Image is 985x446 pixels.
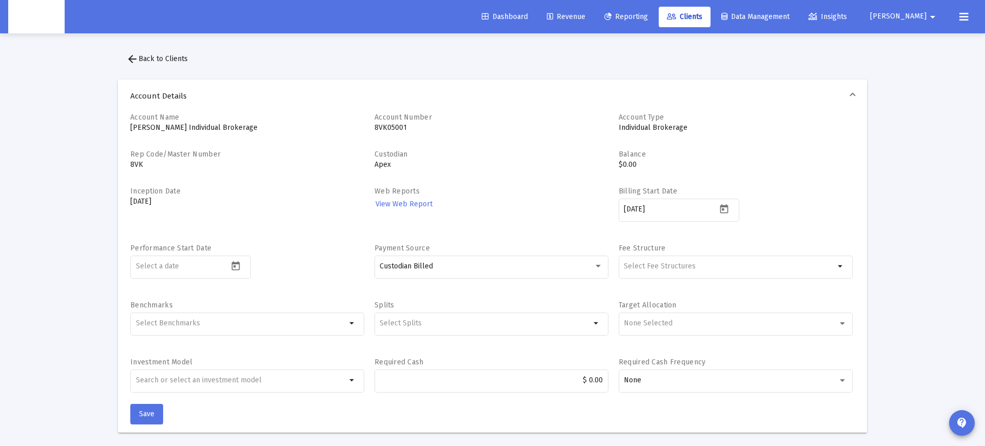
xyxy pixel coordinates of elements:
[130,123,364,133] p: [PERSON_NAME] Individual Brokerage
[375,150,408,159] label: Custodian
[118,112,867,433] div: Account Details
[870,12,927,21] span: [PERSON_NAME]
[16,7,57,27] img: Dashboard
[474,7,536,27] a: Dashboard
[130,244,211,253] label: Performance Start Date
[375,113,432,122] label: Account Number
[590,317,603,329] mat-icon: arrow_drop_down
[604,12,648,21] span: Reporting
[835,260,847,273] mat-icon: arrow_drop_down
[927,7,939,27] mat-icon: arrow_drop_down
[858,6,951,27] button: [PERSON_NAME]
[624,260,835,273] mat-chip-list: Selection
[375,197,434,211] a: View Web Report
[619,150,646,159] label: Balance
[118,80,867,112] mat-expansion-panel-header: Account Details
[596,7,656,27] a: Reporting
[228,258,243,273] button: Open calendar
[716,201,731,216] button: Open calendar
[713,7,798,27] a: Data Management
[126,53,139,65] mat-icon: arrow_back
[136,317,347,329] mat-chip-list: Selection
[721,12,790,21] span: Data Management
[375,301,395,309] label: Splits
[130,160,364,170] p: 8VK
[800,7,855,27] a: Insights
[482,12,528,21] span: Dashboard
[380,317,590,329] mat-chip-list: Selection
[624,319,673,327] span: None Selected
[619,187,677,196] label: Billing Start Date
[118,49,196,69] button: Back to Clients
[809,12,847,21] span: Insights
[375,187,420,196] label: Web Reports
[375,160,608,170] p: Apex
[346,374,359,386] mat-icon: arrow_drop_down
[375,123,608,133] p: 8VK05001
[346,317,359,329] mat-icon: arrow_drop_down
[130,358,192,366] label: Investment Model
[619,244,666,253] label: Fee Structure
[539,7,594,27] a: Revenue
[624,205,716,214] input: Select a date
[130,91,851,101] span: Account Details
[130,150,221,159] label: Rep Code/Master Number
[136,376,347,384] input: undefined
[624,262,835,270] input: Select Fee Structures
[619,113,664,122] label: Account Type
[547,12,585,21] span: Revenue
[619,160,853,170] p: $0.00
[126,54,188,63] span: Back to Clients
[619,123,853,133] p: Individual Brokerage
[380,319,590,327] input: Select Splits
[130,113,179,122] label: Account Name
[130,187,181,196] label: Inception Date
[139,410,154,418] span: Save
[380,376,603,384] input: $2000.00
[619,301,677,309] label: Target Allocation
[136,262,228,270] input: Select a date
[136,319,347,327] input: Select Benchmarks
[375,358,424,366] label: Required Cash
[380,262,433,270] span: Custodian Billed
[375,244,430,253] label: Payment Source
[624,376,641,384] span: None
[130,404,163,424] button: Save
[376,200,432,208] span: View Web Report
[619,358,705,366] label: Required Cash Frequency
[130,197,364,207] p: [DATE]
[667,12,702,21] span: Clients
[659,7,711,27] a: Clients
[130,301,173,309] label: Benchmarks
[956,417,968,429] mat-icon: contact_support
